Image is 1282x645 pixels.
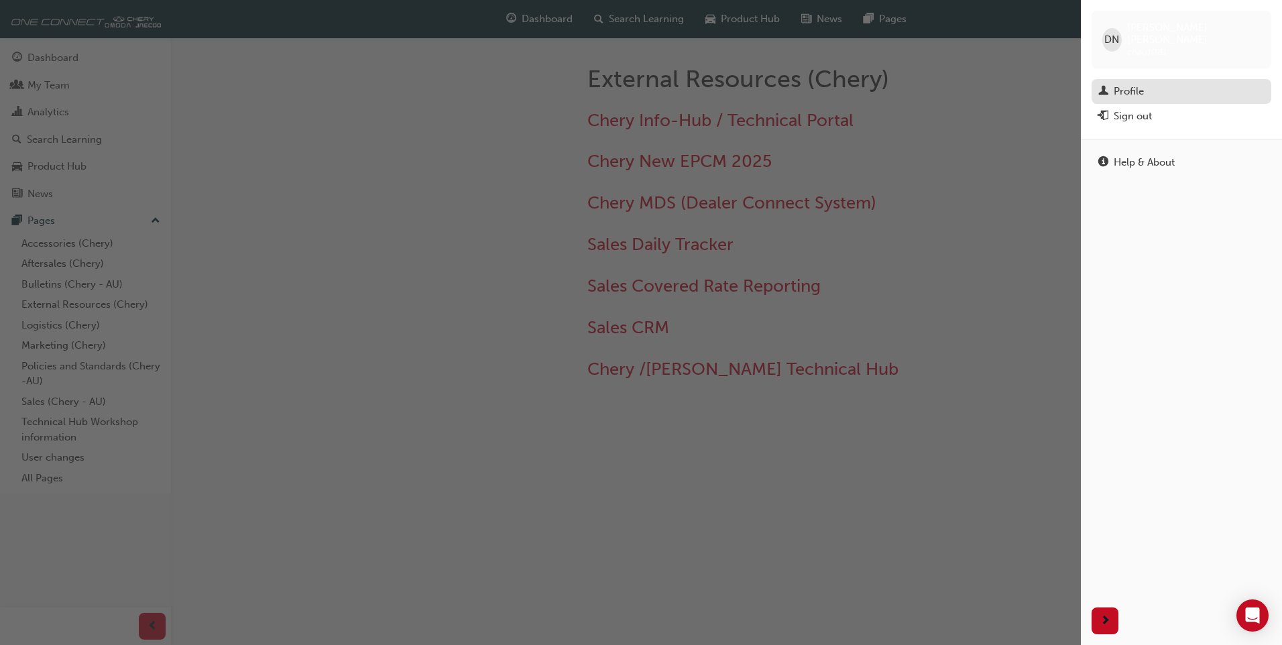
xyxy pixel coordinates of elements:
span: next-icon [1100,613,1110,630]
span: man-icon [1098,86,1108,98]
a: Help & About [1092,150,1271,175]
span: DN [1104,32,1119,48]
span: [PERSON_NAME] [PERSON_NAME] [1127,21,1261,46]
span: info-icon [1098,157,1108,169]
button: Sign out [1092,104,1271,129]
span: exit-icon [1098,111,1108,123]
a: Profile [1092,79,1271,104]
span: chau1081 [1127,46,1167,58]
div: Sign out [1114,109,1152,124]
div: Profile [1114,84,1144,99]
div: Open Intercom Messenger [1236,599,1269,632]
div: Help & About [1114,155,1175,170]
